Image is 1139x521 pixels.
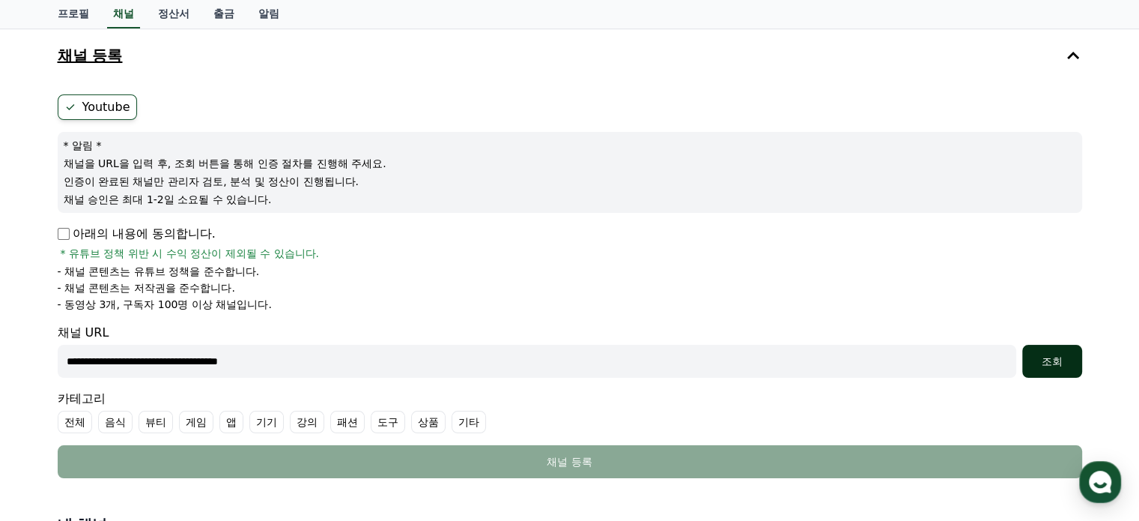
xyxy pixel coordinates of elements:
a: 설정 [193,397,288,434]
label: 앱 [219,411,243,433]
label: 기기 [249,411,284,433]
p: - 채널 콘텐츠는 유튜브 정책을 준수합니다. [58,264,260,279]
div: 조회 [1028,354,1076,369]
label: 상품 [411,411,446,433]
a: 대화 [99,397,193,434]
label: 패션 [330,411,365,433]
p: - 채널 콘텐츠는 저작권을 준수합니다. [58,280,235,295]
button: 조회 [1022,345,1082,378]
label: 기타 [452,411,486,433]
span: 대화 [137,420,155,432]
p: - 동영상 3개, 구독자 100명 이상 채널입니다. [58,297,272,312]
div: 채널 URL [58,324,1082,378]
label: 음식 [98,411,133,433]
button: 채널 등록 [52,34,1088,76]
div: 카테고리 [58,390,1082,433]
div: 채널 등록 [88,454,1052,469]
label: Youtube [58,94,137,120]
p: 아래의 내용에 동의합니다. [58,225,216,243]
span: * 유튜브 정책 위반 시 수익 정산이 제외될 수 있습니다. [61,246,320,261]
span: 홈 [47,419,56,431]
label: 전체 [58,411,92,433]
p: 채널 승인은 최대 1-2일 소요될 수 있습니다. [64,192,1076,207]
a: 홈 [4,397,99,434]
span: 설정 [231,419,249,431]
label: 뷰티 [139,411,173,433]
label: 강의 [290,411,324,433]
label: 게임 [179,411,213,433]
p: 인증이 완료된 채널만 관리자 검토, 분석 및 정산이 진행됩니다. [64,174,1076,189]
button: 채널 등록 [58,445,1082,478]
p: 채널을 URL을 입력 후, 조회 버튼을 통해 인증 절차를 진행해 주세요. [64,156,1076,171]
label: 도구 [371,411,405,433]
h4: 채널 등록 [58,47,123,64]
